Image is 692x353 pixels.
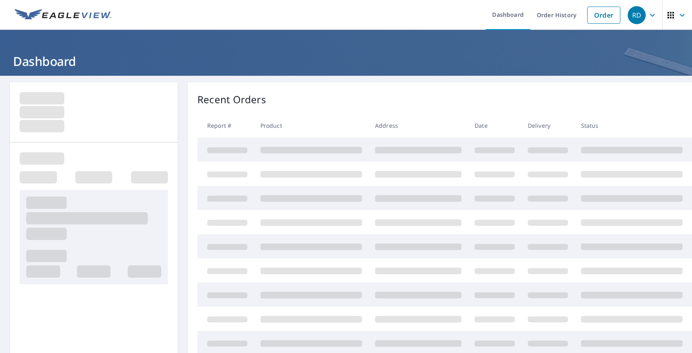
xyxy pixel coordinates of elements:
div: RD [628,6,646,24]
a: Order [587,7,620,24]
th: Status [574,113,689,138]
th: Product [254,113,369,138]
p: Recent Orders [197,92,266,107]
th: Report # [197,113,254,138]
h1: Dashboard [10,53,682,70]
th: Date [468,113,521,138]
img: EV Logo [15,9,111,21]
th: Address [369,113,468,138]
th: Delivery [521,113,574,138]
